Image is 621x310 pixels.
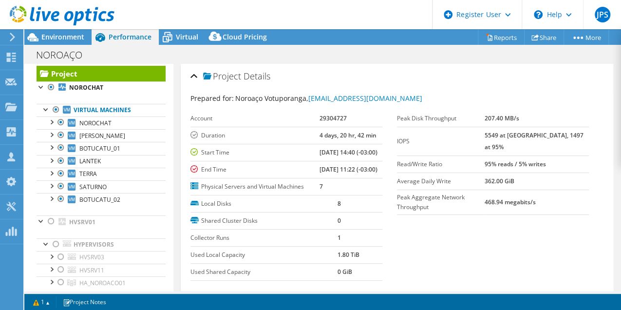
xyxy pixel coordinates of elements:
a: HVSRV11 [37,264,166,276]
b: [DATE] 11:22 (-03:00) [320,165,377,174]
label: Duration [190,131,319,140]
b: 1 [338,233,341,242]
label: Physical Servers and Virtual Machines [190,182,319,192]
span: Environment [41,32,84,41]
a: SATURNO [37,180,166,193]
span: LANTEK [79,157,101,165]
span: HVSRV11 [79,266,104,274]
label: Used Local Capacity [190,250,338,260]
b: 362.00 GiB [485,177,514,185]
a: HA_NOROACO01 [37,276,166,289]
span: Noroaço Votuporanga, [235,94,422,103]
b: 0 GiB [338,268,352,276]
span: JPS [595,7,610,22]
a: Reports [478,30,525,45]
b: [DATE] 14:40 (-03:00) [320,148,377,156]
span: SATURNO [79,183,107,191]
label: Read/Write Ratio [397,159,485,169]
b: 8 [338,199,341,208]
label: IOPS [397,136,485,146]
a: Hypervisors [37,238,166,251]
span: [PERSON_NAME] [79,132,125,140]
span: Virtual [176,32,198,41]
label: Peak Disk Throughput [397,114,485,123]
label: Collector Runs [190,233,338,243]
span: BOTUCATU_02 [79,195,120,204]
a: BOTUCATU_01 [37,142,166,155]
span: NOROCHAT [79,119,112,127]
a: 1 [26,296,56,308]
a: Share [524,30,564,45]
label: Start Time [190,148,319,157]
b: 5549 at [GEOGRAPHIC_DATA], 1497 at 95% [485,131,583,151]
a: LANTEK [37,155,166,168]
span: Project [203,72,241,81]
a: TERRA [37,168,166,180]
a: More Information [190,290,247,298]
a: BOTUCATU_02 [37,193,166,206]
label: Account [190,114,319,123]
a: HVSRV01 [37,215,166,228]
label: Average Daily Write [397,176,485,186]
span: BOTUCATU_01 [79,144,120,153]
a: NOROCHAT [37,81,166,94]
b: 0 [338,216,341,225]
a: Project [37,66,166,81]
label: Prepared for: [190,94,234,103]
span: HVSRV03 [79,253,104,261]
a: [PERSON_NAME] [37,129,166,142]
a: Project Notes [56,296,113,308]
label: Used Shared Capacity [190,267,338,277]
label: Peak Aggregate Network Throughput [397,193,485,212]
label: End Time [190,165,319,174]
a: More [564,30,609,45]
b: 4 days, 20 hr, 42 min [320,131,376,139]
a: NOROCHAT [37,116,166,129]
b: 7 [320,182,323,191]
label: Local Disks [190,199,338,209]
span: TERRA [79,170,97,178]
h1: NOROAÇO [32,50,97,60]
a: [EMAIL_ADDRESS][DOMAIN_NAME] [308,94,422,103]
a: Virtual Machines [37,104,166,116]
span: HA_NOROACO01 [79,279,126,287]
span: Details [244,70,270,82]
b: 29304727 [320,114,347,122]
b: 95% reads / 5% writes [485,160,546,168]
b: 207.40 MB/s [485,114,519,122]
b: 1.80 TiB [338,251,359,259]
a: HVSRV03 [37,251,166,264]
b: 468.94 megabits/s [485,198,536,206]
b: NOROCHAT [69,83,103,92]
span: Cloud Pricing [223,32,267,41]
b: HVSRV01 [69,218,95,226]
svg: \n [534,10,543,19]
span: Performance [109,32,151,41]
label: Shared Cluster Disks [190,216,338,226]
